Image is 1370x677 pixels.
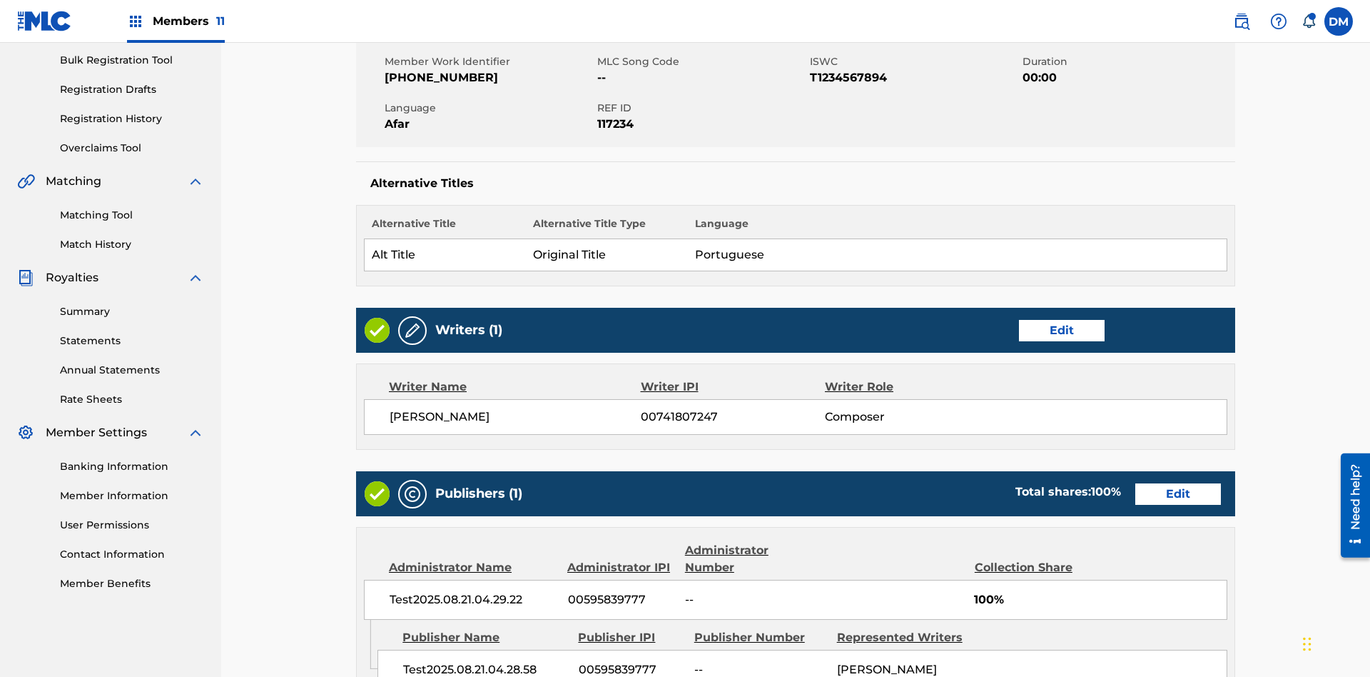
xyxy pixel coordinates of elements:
span: [PERSON_NAME] [837,663,937,676]
a: Summary [60,304,204,319]
th: Language [688,216,1227,239]
a: Contact Information [60,547,204,562]
td: Portuguese [688,239,1227,271]
img: Matching [17,173,35,190]
div: Publisher Name [402,629,567,646]
a: Member Information [60,488,204,503]
span: Composer [825,408,993,426]
a: Match History [60,237,204,252]
a: Bulk Registration Tool [60,53,204,68]
a: Overclaims Tool [60,141,204,156]
div: Collection Share [975,559,1100,576]
span: REF ID [597,101,806,116]
div: Help [1264,7,1293,36]
div: Administrator Number [685,542,819,576]
span: Member Work Identifier [385,54,594,69]
span: Language [385,101,594,116]
span: Duration [1023,54,1232,69]
span: 00595839777 [568,591,675,608]
img: expand [187,424,204,441]
img: Top Rightsholders [127,13,144,30]
a: User Permissions [60,518,204,533]
div: User Menu [1324,7,1353,36]
a: Edit [1019,320,1105,341]
td: Alt Title [365,239,527,271]
h5: Alternative Titles [370,176,1221,191]
a: Registration History [60,111,204,126]
img: Valid [365,481,390,506]
th: Alternative Title Type [526,216,688,239]
span: Members [153,13,225,29]
span: 00741807247 [641,408,825,426]
a: Annual Statements [60,363,204,378]
a: Banking Information [60,459,204,474]
span: 00:00 [1023,69,1232,86]
span: [PERSON_NAME] [390,408,641,426]
h5: Publishers (1) [435,486,522,502]
div: Writer IPI [641,378,826,396]
img: expand [187,173,204,190]
span: ISWC [810,54,1019,69]
span: Member Settings [46,424,147,441]
div: Drag [1303,623,1311,666]
a: Statements [60,334,204,348]
div: Publisher Number [694,629,826,646]
img: Member Settings [17,424,34,441]
span: T1234567894 [810,69,1019,86]
td: Original Title [526,239,688,271]
img: help [1270,13,1287,30]
iframe: Chat Widget [1299,608,1370,677]
img: Publishers [404,486,421,503]
a: Member Benefits [60,576,204,591]
span: -- [685,591,819,608]
span: -- [597,69,806,86]
span: 100 % [1091,485,1121,498]
img: Writers [404,322,421,339]
th: Alternative Title [365,216,527,239]
span: [PHONE_NUMBER] [385,69,594,86]
div: Notifications [1301,14,1316,29]
div: Writer Role [825,378,993,396]
img: expand [187,269,204,286]
a: Rate Sheets [60,392,204,407]
div: Represented Writers [837,629,969,646]
div: Writer Name [389,378,641,396]
div: Total shares: [1015,483,1121,501]
img: MLC Logo [17,11,72,31]
div: Publisher IPI [578,629,683,646]
a: Matching Tool [60,208,204,223]
img: Royalties [17,269,34,286]
img: Valid [365,318,390,343]
div: Administrator IPI [567,559,674,576]
span: Royalties [46,269,98,286]
span: 117234 [597,116,806,133]
a: Public Search [1227,7,1256,36]
span: 11 [216,14,225,28]
span: Matching [46,173,101,190]
a: Edit [1135,483,1221,505]
a: Registration Drafts [60,82,204,97]
span: 100% [974,591,1227,608]
img: search [1233,13,1250,30]
span: MLC Song Code [597,54,806,69]
div: Administrator Name [389,559,557,576]
iframe: Resource Center [1330,448,1370,565]
h5: Writers (1) [435,322,502,338]
span: Afar [385,116,594,133]
span: Test2025.08.21.04.29.22 [390,591,557,608]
